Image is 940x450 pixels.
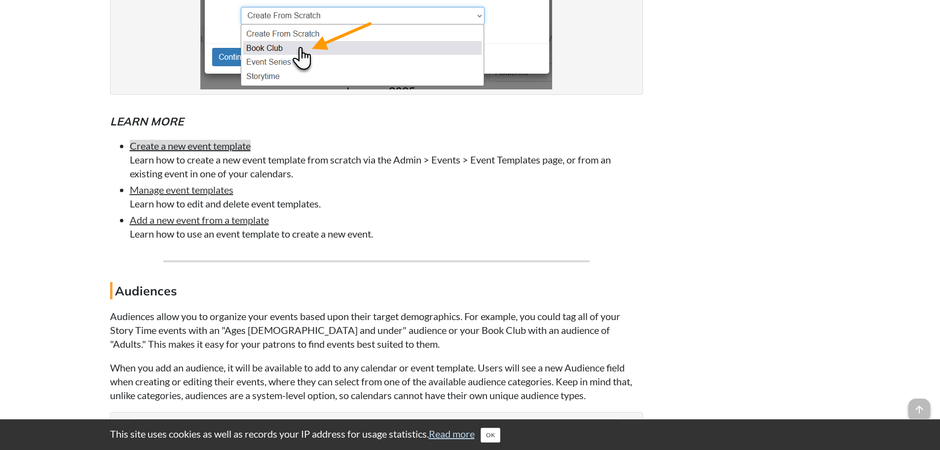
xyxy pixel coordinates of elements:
[110,282,643,299] h4: Audiences
[908,399,930,420] span: arrow_upward
[100,427,840,443] div: This site uses cookies as well as records your IP address for usage statistics.
[130,140,251,152] a: Create a new event template
[130,214,269,226] a: Add a new event from a template
[130,139,643,180] li: Learn how to create a new event template from scratch via the Admin > Events > Event Templates pa...
[110,309,643,351] p: Audiences allow you to organize your events based upon their target demographics. For example, yo...
[110,361,643,402] p: When you add an audience, it will be available to add to any calendar or event template. Users wi...
[130,213,643,241] li: Learn how to use an event template to create a new event.
[908,400,930,411] a: arrow_upward
[110,114,643,129] h5: Learn more
[429,428,475,440] a: Read more
[130,183,643,210] li: Learn how to edit and delete event templates.
[481,428,500,443] button: Close
[130,184,233,196] a: Manage event templates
